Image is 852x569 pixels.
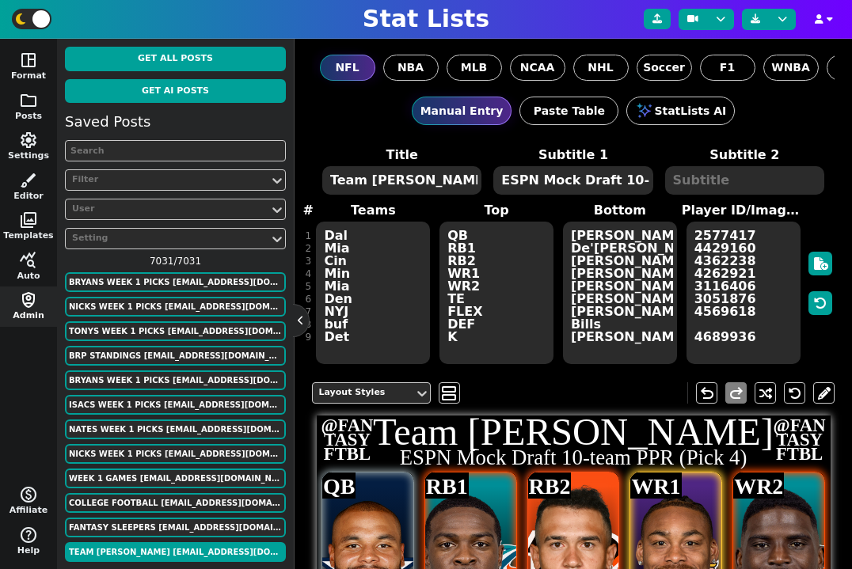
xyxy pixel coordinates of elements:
[19,211,38,229] span: photo_library
[520,59,555,76] span: NCAA
[772,419,827,462] span: @FAN TASY FTBL
[687,222,801,364] textarea: 2577417 4429160 4362238 4262921 3116406 3051876 4569618 4689936
[65,297,286,317] button: Nicks Week 1 Picks [EMAIL_ADDRESS][DOMAIN_NAME]
[488,146,659,165] label: Subtitle 1
[317,413,831,452] h1: Team [PERSON_NAME]
[305,242,311,255] div: 2
[19,251,38,270] span: query_stats
[317,447,831,468] h2: ESPN Mock Draft 10-team PPR (Pick 4)
[65,140,286,161] input: Search
[19,525,38,544] span: help
[529,474,571,499] span: RB2
[631,474,680,499] span: WR1
[65,395,286,415] button: Isacs Week 1 Picks [EMAIL_ADDRESS][DOMAIN_NAME]
[439,222,553,364] textarea: QB RB1 RB2 WR1 WR2 TE FLEX DEF K
[65,346,286,366] button: BRP Standings [EMAIL_ADDRESS][DOMAIN_NAME]
[72,173,263,187] div: Filter
[65,468,286,488] button: Week 1 Games [EMAIL_ADDRESS][DOMAIN_NAME]
[305,255,311,267] div: 3
[305,229,311,242] div: 1
[426,474,468,499] span: RB1
[320,419,375,462] span: @FAN TASY FTBL
[65,321,286,341] button: Tonys Week 1 Picks [EMAIL_ADDRESS][DOMAIN_NAME]
[65,444,286,464] button: Nicks Week 1 Picks [EMAIL_ADDRESS][DOMAIN_NAME]
[519,97,618,125] button: Paste Table
[305,280,311,293] div: 5
[493,166,653,195] textarea: ESPN Mock Draft 10-team PPR (Pick 4)
[734,474,783,499] span: WR2
[72,203,263,216] div: User
[771,59,810,76] span: WNBA
[65,419,286,439] button: Nates Week 1 Picks [EMAIL_ADDRESS][DOMAIN_NAME]
[65,493,286,513] button: COLLEGE FOOTBALL [EMAIL_ADDRESS][DOMAIN_NAME]
[659,146,830,165] label: Subtitle 2
[363,5,489,33] h1: Stat Lists
[317,146,488,165] label: Title
[696,382,717,404] button: undo
[65,272,286,292] button: Bryans Week 1 Picks [EMAIL_ADDRESS][DOMAIN_NAME]
[323,474,355,499] span: QB
[65,370,286,390] button: Bryans Week 1 Picks [EMAIL_ADDRESS][DOMAIN_NAME]
[643,59,685,76] span: Soccer
[19,131,38,150] span: settings
[397,59,424,76] span: NBA
[682,201,805,220] label: Player ID/Image URL
[725,382,747,404] button: redo
[720,59,735,76] span: F1
[65,79,286,104] button: Get AI Posts
[563,222,677,364] textarea: [PERSON_NAME] De'[PERSON_NAME] [PERSON_NAME] [PERSON_NAME] [PERSON_NAME] [PERSON_NAME] [PERSON_NA...
[319,386,408,400] div: Layout Styles
[305,293,311,305] div: 6
[305,267,311,280] div: 4
[312,201,436,220] label: Teams
[72,232,263,245] div: Setting
[335,59,359,76] span: NFL
[305,331,311,343] div: 9
[626,97,735,125] button: StatLists AI
[461,59,488,76] span: MLB
[65,113,150,131] h5: Saved Posts
[558,201,682,220] label: Bottom
[65,47,286,71] button: Get All Posts
[322,166,482,195] textarea: Team [PERSON_NAME]
[19,290,38,309] span: shield_person
[305,305,311,318] div: 7
[727,384,746,403] span: redo
[19,171,38,190] span: brush
[316,222,430,364] textarea: Dal Mia Cin Min Mia Den NYJ buf Det
[65,254,286,268] span: 7031 / 7031
[698,384,717,403] span: undo
[19,485,38,504] span: monetization_on
[65,542,286,562] button: Team [PERSON_NAME] [EMAIL_ADDRESS][DOMAIN_NAME]
[65,518,286,537] button: Fantasy Sleepers [EMAIL_ADDRESS][DOMAIN_NAME]
[435,201,558,220] label: Top
[303,201,314,220] label: #
[19,51,38,70] span: space_dashboard
[588,59,613,76] span: NHL
[412,97,512,125] button: Manual Entry
[19,91,38,110] span: folder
